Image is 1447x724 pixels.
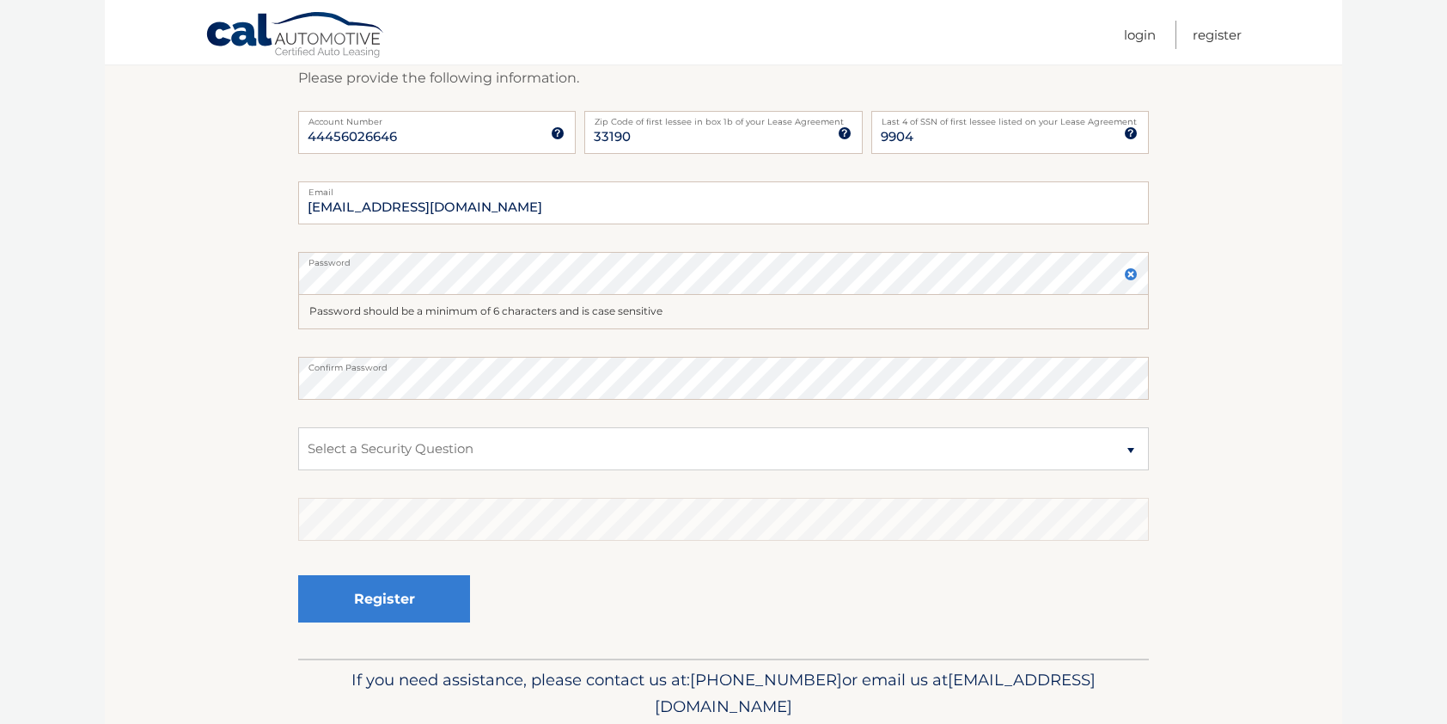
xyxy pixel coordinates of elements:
label: Email [298,181,1149,195]
p: Please provide the following information. [298,66,1149,90]
label: Confirm Password [298,357,1149,371]
label: Password [298,252,1149,266]
label: Zip Code of first lessee in box 1b of your Lease Agreement [584,111,862,125]
p: If you need assistance, please contact us at: or email us at [309,666,1138,721]
img: tooltip.svg [838,126,852,140]
span: [PHONE_NUMBER] [690,670,842,690]
img: tooltip.svg [1124,126,1138,140]
label: Last 4 of SSN of first lessee listed on your Lease Agreement [871,111,1149,125]
a: Cal Automotive [205,11,386,61]
button: Register [298,575,470,623]
img: close.svg [1124,267,1138,281]
div: Password should be a minimum of 6 characters and is case sensitive [298,295,1149,329]
a: Register [1193,21,1242,49]
input: Account Number [298,111,576,154]
input: SSN or EIN (last 4 digits only) [871,111,1149,154]
label: Account Number [298,111,576,125]
input: Email [298,181,1149,224]
input: Zip Code [584,111,862,154]
a: Login [1124,21,1156,49]
img: tooltip.svg [551,126,565,140]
